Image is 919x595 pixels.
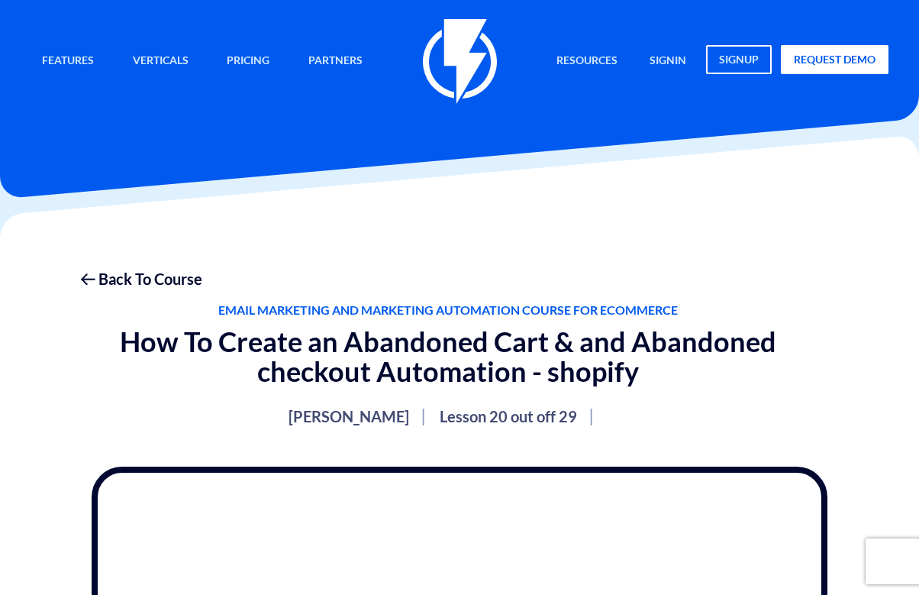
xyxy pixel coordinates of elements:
[121,45,200,78] a: Verticals
[706,45,772,74] a: signup
[421,404,426,426] i: |
[80,302,816,319] span: Email marketing and marketing automation course for ecommerce
[638,45,698,78] a: signin
[781,45,888,74] a: request demo
[545,45,629,78] a: Resources
[440,406,577,427] p: Lesson 20 out off 29
[297,45,374,78] a: Partners
[289,406,409,427] p: [PERSON_NAME]
[80,268,816,290] a: 🡠 Back To Course
[31,45,105,78] a: Features
[588,404,594,426] i: |
[215,45,281,78] a: Pricing
[80,327,816,387] h1: How To Create an Abandoned Cart & and Abandoned checkout Automation - shopify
